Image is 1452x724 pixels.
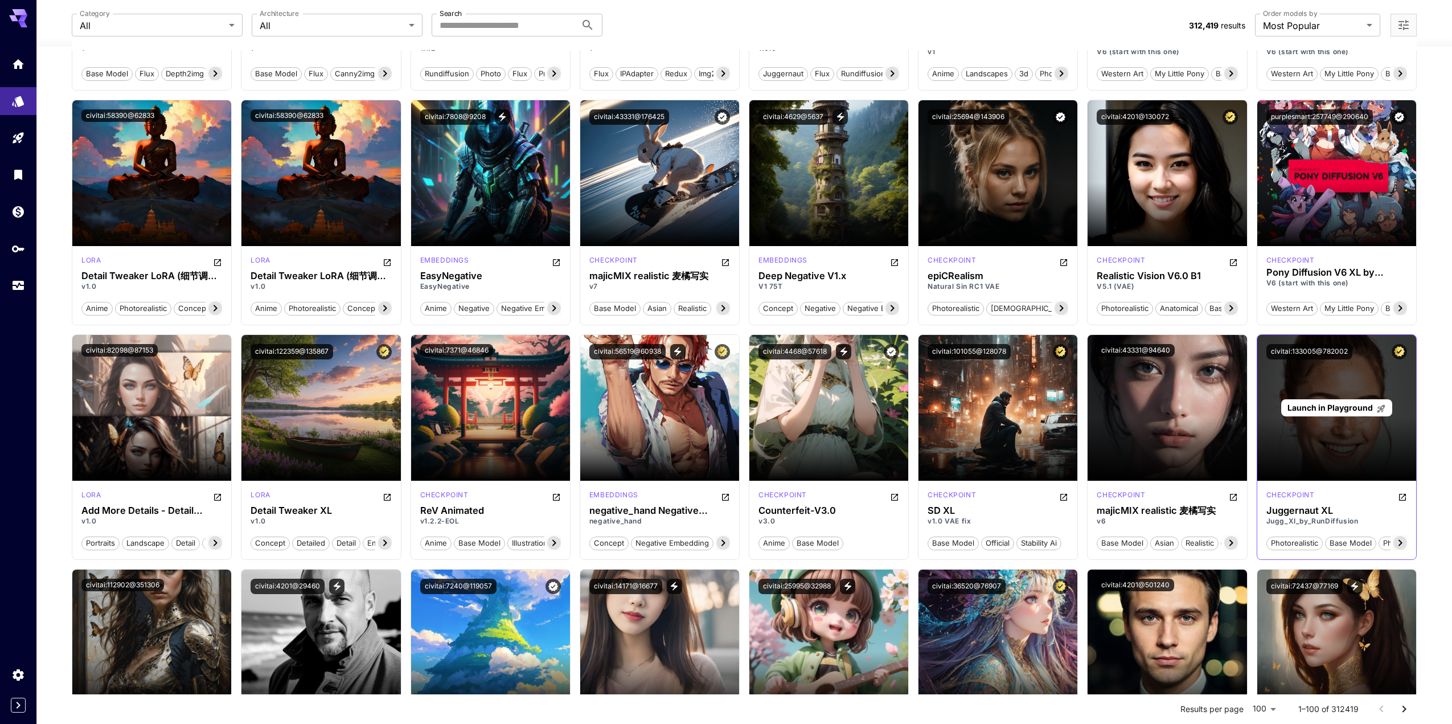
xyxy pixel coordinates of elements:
[715,109,730,125] button: Verified working
[82,538,119,549] span: portraits
[174,303,212,314] span: concept
[758,271,899,281] h3: Deep Negative V1.x
[251,344,333,359] button: civitai:122359@135867
[836,66,890,81] button: rundiffusion
[643,301,671,316] button: asian
[589,505,730,516] div: negative_hand Negative Embedding
[928,505,1068,516] h3: SD XL
[162,68,208,80] span: depth2img
[928,535,979,550] button: base model
[1036,68,1091,80] span: photorealistic
[1097,490,1145,504] div: SD 1.5
[1320,66,1379,81] button: my little pony
[589,579,662,594] button: civitai:14171@16677
[928,255,976,269] div: SD 1.5
[81,255,101,269] div: SD 1.5
[81,490,101,500] p: lora
[1035,66,1092,81] button: photorealistic
[1097,109,1174,125] button: civitai:4201@130072
[421,303,451,314] span: anime
[251,579,325,594] button: civitai:4201@29460
[260,9,298,18] label: Architecture
[1182,538,1218,549] span: realistic
[1155,301,1203,316] button: anatomical
[1266,579,1343,594] button: civitai:72437@77169
[213,255,222,269] button: Open in CivitAI
[758,505,899,516] div: Counterfeit-V3.0
[82,68,132,80] span: Base model
[421,68,473,80] span: rundiffusion
[758,255,807,265] p: embeddings
[203,538,225,549] span: tool
[363,538,405,549] span: enhancer
[1189,21,1219,30] span: 312,419
[81,505,222,516] h3: Add More Details - Detail Enhancer / Tweaker (细节调整) LoRA
[721,490,730,504] button: Open in CivitAI
[758,344,831,359] button: civitai:4468@57618
[1156,303,1202,314] span: anatomical
[758,490,807,500] p: checkpoint
[1150,535,1179,550] button: asian
[1097,344,1175,357] button: civitai:43331@94640
[440,9,462,18] label: Search
[928,255,976,265] p: checkpoint
[1053,579,1068,594] button: Certified Model – Vetted for best performance and includes a commercial license.
[1397,18,1410,32] button: Open more filters
[840,579,855,594] button: View trigger words
[363,535,405,550] button: enhancer
[11,668,25,682] div: Settings
[810,66,834,81] button: flux
[420,301,452,316] button: anime
[1266,255,1315,265] div: Pony
[81,66,133,81] button: Base model
[343,303,382,314] span: concept
[251,301,282,316] button: anime
[508,66,532,81] button: flux
[251,109,328,122] button: civitai:58390@62833
[1266,278,1407,288] p: V6 (start with this one)
[631,538,713,549] span: negative embedding
[174,301,213,316] button: concept
[890,490,899,504] button: Open in CivitAI
[331,68,379,80] span: canny2img
[420,505,561,516] h3: ReV Animated
[420,255,469,269] div: SD 1.5
[792,535,843,550] button: base model
[420,109,490,125] button: civitai:7808@9208
[721,255,730,269] button: Open in CivitAI
[928,579,1006,594] button: civitai:36520@76907
[1097,303,1152,314] span: photorealistic
[122,538,169,549] span: landscape
[81,344,158,357] button: civitai:82098@87153
[758,66,808,81] button: juggernaut
[11,167,25,182] div: Library
[330,66,379,81] button: canny2img
[1097,579,1174,591] button: civitai:4201@501240
[1053,344,1068,359] button: Certified Model – Vetted for best performance and includes a commercial license.
[1266,47,1407,57] p: V6 (start with this one)
[1097,538,1147,549] span: base model
[928,538,978,549] span: base model
[1381,68,1432,80] span: base model
[832,109,848,125] button: View trigger words
[81,109,159,122] button: civitai:58390@62833
[1097,255,1145,265] p: checkpoint
[987,303,1077,314] span: [DEMOGRAPHIC_DATA]
[759,303,797,314] span: concept
[1221,21,1245,30] span: results
[305,68,327,80] span: Flux
[928,490,976,504] div: SDXL 1.0
[631,535,713,550] button: negative embedding
[589,109,669,125] button: civitai:43331@176425
[1151,68,1208,80] span: my little pony
[1097,535,1148,550] button: base model
[11,204,25,219] div: Wallet
[1266,255,1315,265] p: checkpoint
[589,255,638,269] div: SD 1.5
[80,9,110,18] label: Category
[376,344,392,359] button: Certified Model – Vetted for best performance and includes a commercial license.
[80,19,224,32] span: All
[251,490,270,504] div: SDXL 1.0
